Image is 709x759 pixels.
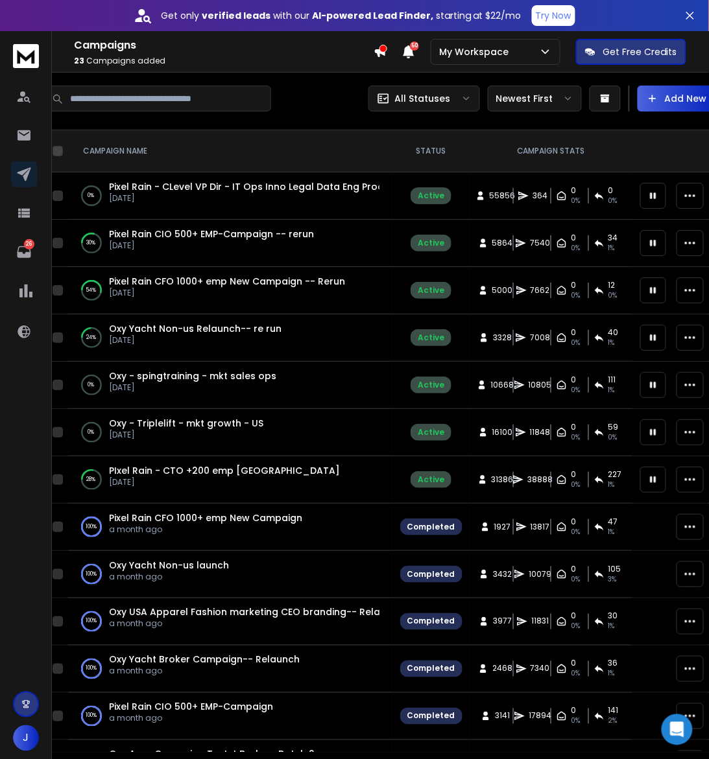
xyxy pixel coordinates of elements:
button: Try Now [532,5,575,26]
a: Oxy USA Apparel Fashion marketing CEO branding-- Relaunch [110,606,404,619]
span: 0 [571,327,576,338]
span: 23 [74,55,84,66]
div: Active [418,191,444,201]
th: CAMPAIGN NAME [68,130,392,172]
span: 10668 [491,380,514,390]
span: 0% [571,480,580,490]
a: Oxy - spingtraining - mkt sales ops [110,369,277,382]
span: 0% [571,527,580,537]
span: 1 % [608,622,615,632]
td: 0%Oxy - spingtraining - mkt sales ops[DATE] [68,362,392,409]
p: Try Now [536,9,571,22]
span: 0 % [608,196,618,206]
div: Active [418,238,444,248]
div: Active [418,474,444,485]
span: Oxy - Triplelift - mkt growth - US [110,417,264,430]
p: 28 % [87,473,96,486]
span: 5000 [492,285,513,296]
span: 0 % [608,432,618,443]
span: 2468 [492,664,512,674]
span: 0 [571,375,576,385]
div: Active [418,285,444,296]
span: Pixel Rain - CLevel VP Dir - IT Ops Inno Legal Data Eng Prod [110,180,385,193]
span: 0% [571,290,580,301]
span: 12 [608,280,616,290]
span: Pixel Rain CIO 500+ EMP-Campaign [110,701,274,714]
p: [DATE] [110,240,315,251]
p: [DATE] [110,193,379,204]
span: 47 [608,517,618,527]
p: 100 % [86,520,97,533]
span: 11831 [531,616,549,627]
span: 1 % [608,480,615,490]
span: 0 [571,185,576,196]
div: Completed [407,569,455,579]
span: 0 [571,517,576,527]
span: 0 [571,659,576,669]
span: 1 % [608,527,615,537]
span: 0% [571,243,580,253]
p: 0 % [88,379,95,391]
span: 0% [571,669,580,679]
span: 0 [571,469,576,480]
span: 0 [571,706,576,716]
span: 0 [571,564,576,574]
a: Pixel Rain CFO 1000+ emp New Campaign [110,511,303,524]
span: 7008 [530,333,550,343]
span: Pixel Rain CIO 500+ EMP-Campaign -- rerun [110,228,315,240]
td: 0%Oxy - Triplelift - mkt growth - US[DATE] [68,409,392,456]
span: 141 [608,706,619,716]
span: 3328 [493,333,512,343]
p: a month ago [110,714,274,724]
p: 0 % [88,426,95,439]
th: STATUS [392,130,470,172]
div: Active [418,380,444,390]
div: Completed [407,616,455,627]
td: 100%Oxy Yacht Broker Campaign-- Relauncha month ago [68,646,392,693]
span: 0% [571,196,580,206]
td: 0%Pixel Rain - CLevel VP Dir - IT Ops Inno Legal Data Eng Prod[DATE] [68,172,392,220]
td: 100%Pixel Rain CFO 1000+ emp New Campaigna month ago [68,504,392,551]
a: Oxy Yacht Non-us Relaunch-- re run [110,322,282,335]
a: PIxel Rain - CTO +200 emp [GEOGRAPHIC_DATA] [110,464,341,477]
p: 26 [24,239,34,250]
span: 1 % [608,338,615,348]
td: 24%Oxy Yacht Non-us Relaunch-- re run[DATE] [68,314,392,362]
span: 3432 [493,569,512,579]
a: Oxy Yacht Non-us launch [110,559,230,572]
span: 30 [608,611,618,622]
span: 1 % [608,669,615,679]
a: Oxy Yacht Broker Campaign-- Relaunch [110,653,300,666]
span: 13817 [531,522,550,532]
span: 105 [608,564,621,574]
span: 7540 [530,238,550,248]
span: 0% [571,716,580,727]
span: 55856 [490,191,516,201]
td: 30%Pixel Rain CIO 500+ EMP-Campaign -- rerun[DATE] [68,220,392,267]
a: Pixel Rain CFO 1000+ emp New Campaign -- Rerun [110,275,346,288]
div: Active [418,333,444,343]
span: 1 % [608,243,615,253]
strong: verified leads [202,9,270,22]
span: 0 [571,233,576,243]
span: 3 % [608,574,617,585]
p: 30 % [87,237,96,250]
span: 34 [608,233,618,243]
span: 111 [608,375,616,385]
span: 1927 [494,522,511,532]
span: 3141 [495,711,510,721]
p: 100 % [86,662,97,675]
span: 10805 [529,380,552,390]
p: All Statuses [395,92,451,105]
div: Completed [407,522,455,532]
p: 0 % [88,189,95,202]
span: 7340 [531,664,550,674]
span: 11848 [530,427,551,438]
